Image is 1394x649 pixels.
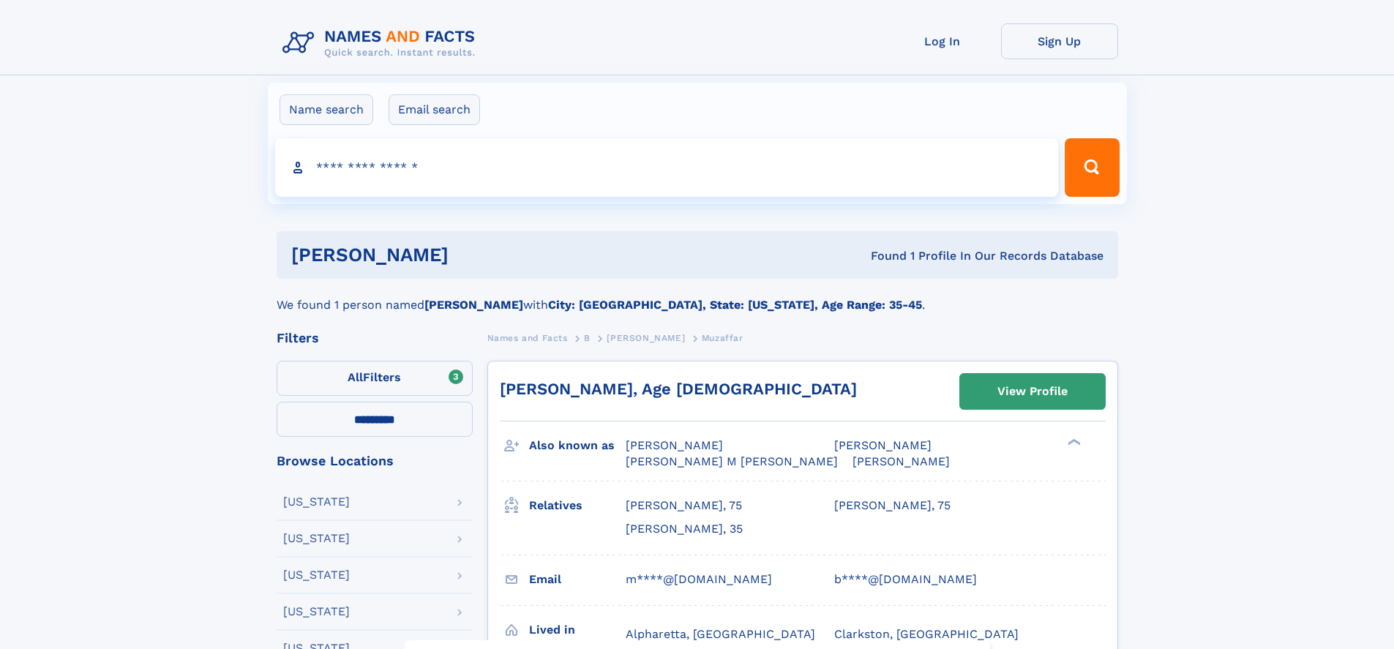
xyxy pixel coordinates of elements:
div: [US_STATE] [283,533,350,544]
a: Names and Facts [487,329,568,347]
a: [PERSON_NAME], 75 [626,498,742,514]
a: [PERSON_NAME], 35 [626,521,743,537]
span: B [584,333,591,343]
span: [PERSON_NAME] [834,438,932,452]
h1: [PERSON_NAME] [291,246,660,264]
div: [US_STATE] [283,496,350,508]
a: Sign Up [1001,23,1118,59]
h3: Email [529,567,626,592]
div: Browse Locations [277,454,473,468]
a: [PERSON_NAME], Age [DEMOGRAPHIC_DATA] [500,380,857,398]
span: All [348,370,363,384]
div: [US_STATE] [283,569,350,581]
div: We found 1 person named with . [277,279,1118,314]
span: Clarkston, [GEOGRAPHIC_DATA] [834,627,1019,641]
span: Alpharetta, [GEOGRAPHIC_DATA] [626,627,815,641]
a: [PERSON_NAME] [607,329,685,347]
b: City: [GEOGRAPHIC_DATA], State: [US_STATE], Age Range: 35-45 [548,298,922,312]
div: Found 1 Profile In Our Records Database [659,248,1103,264]
a: Log In [884,23,1001,59]
h3: Also known as [529,433,626,458]
span: [PERSON_NAME] M [PERSON_NAME] [626,454,838,468]
div: ❯ [1064,438,1082,447]
input: search input [275,138,1059,197]
span: [PERSON_NAME] [852,454,950,468]
a: [PERSON_NAME], 75 [834,498,951,514]
label: Filters [277,361,473,396]
img: Logo Names and Facts [277,23,487,63]
div: [US_STATE] [283,606,350,618]
button: Search Button [1065,138,1119,197]
span: [PERSON_NAME] [626,438,723,452]
span: [PERSON_NAME] [607,333,685,343]
div: Filters [277,331,473,345]
h3: Lived in [529,618,626,642]
label: Name search [280,94,373,125]
div: View Profile [997,375,1068,408]
h3: Relatives [529,493,626,518]
label: Email search [389,94,480,125]
a: B [584,329,591,347]
b: [PERSON_NAME] [424,298,523,312]
span: Muzaffar [702,333,743,343]
a: View Profile [960,374,1105,409]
